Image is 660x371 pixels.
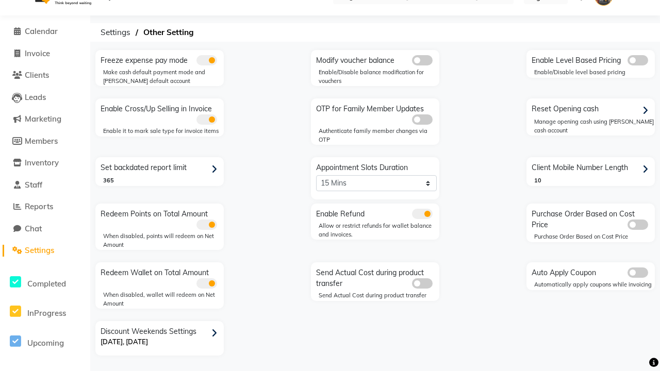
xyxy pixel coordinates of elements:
span: Settings [25,245,54,255]
div: Redeem Wallet on Total Amount [98,265,224,289]
span: InProgress [27,308,66,318]
div: Auto Apply Coupon [529,265,655,278]
span: Completed [27,279,66,289]
a: Staff [3,179,88,191]
span: Upcoming [27,338,64,348]
div: Send Actual Cost during product transfer [319,291,439,300]
a: Leads [3,92,88,104]
span: Calendar [25,26,58,36]
span: Inventory [25,158,59,167]
div: Purchase Order Based on Cost Price [529,206,655,230]
a: Settings [3,245,88,257]
span: Clients [25,70,49,80]
span: Reports [25,201,53,211]
div: Manage opening cash using [PERSON_NAME] cash account [534,117,655,134]
span: Leads [25,92,46,102]
a: Clients [3,70,88,81]
a: Marketing [3,113,88,125]
div: Appointment Slots Duration [313,160,439,191]
div: OTP for Family Member Updates [313,101,439,125]
div: Send Actual Cost during product transfer [313,265,439,289]
div: Purchase Order Based on Cost Price [534,232,655,241]
a: Members [3,136,88,147]
div: Freeze expense pay mode [98,53,224,66]
span: Settings [95,23,136,42]
div: Authenticate family member changes via OTP [319,127,439,144]
div: Allow or restrict refunds for wallet balance and invoices. [319,222,439,239]
div: Modify voucher balance [313,53,439,66]
a: Calendar [3,26,88,38]
div: Discount Weekends Settings [98,324,224,356]
a: Chat [3,223,88,235]
div: Make cash default payment mode and [PERSON_NAME] default account [103,68,224,85]
div: Set backdated report limit [98,160,224,176]
div: Enable it to mark sale type for invoice items [103,127,224,136]
div: Client Mobile Number Length [529,160,655,176]
a: Invoice [3,48,88,60]
div: Automatically apply coupons while invoicing [534,280,655,289]
span: Other Setting [138,23,199,42]
a: Reports [3,201,88,213]
span: Marketing [25,114,61,124]
span: Invoice [25,48,50,58]
div: Enable/Disable balance modification for vouchers [319,68,439,85]
div: 10 [534,176,655,185]
div: Enable/Disable level based pricing [534,68,655,77]
div: Enable Level Based Pricing [529,53,655,66]
a: Inventory [3,157,88,169]
div: When disabled, wallet will redeem on Net Amount [103,291,224,308]
span: Members [25,136,58,146]
div: When disabled, points will redeem on Net Amount [103,232,224,249]
span: Staff [25,180,42,190]
div: Enable Cross/Up Selling in Invoice [98,101,224,125]
div: Redeem Points on Total Amount [98,206,224,230]
p: [DATE], [DATE] [101,337,221,347]
div: Enable Refund [313,206,439,220]
div: Reset Opening cash [529,101,655,117]
span: Chat [25,224,42,233]
div: 365 [103,176,224,185]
